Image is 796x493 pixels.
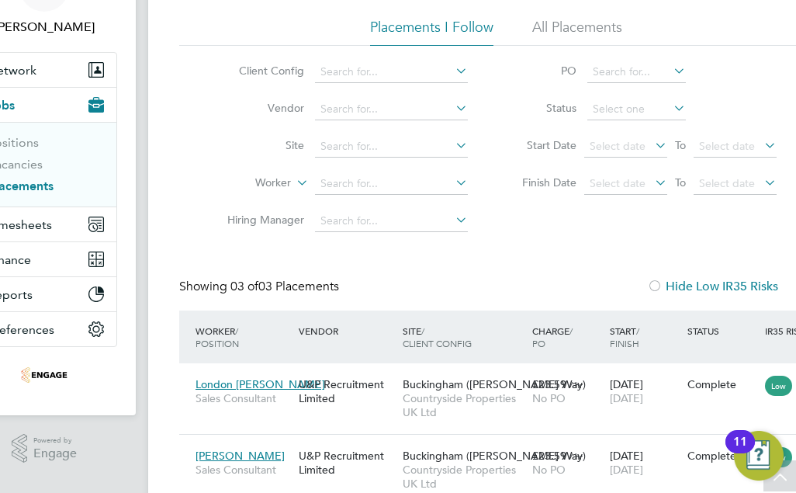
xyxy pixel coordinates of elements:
[765,447,792,467] span: Low
[196,449,285,463] span: [PERSON_NAME]
[687,449,757,463] div: Complete
[33,447,77,460] span: Engage
[733,442,747,462] div: 11
[196,391,291,405] span: Sales Consultant
[610,325,639,349] span: / Finish
[532,18,622,46] li: All Placements
[670,172,690,193] span: To
[192,317,295,357] div: Worker
[295,370,398,413] div: U&P Recruitment Limited
[196,463,291,477] span: Sales Consultant
[569,379,583,391] span: / hr
[315,99,468,120] input: Search for...
[315,61,468,83] input: Search for...
[587,99,686,120] input: Select one
[215,213,304,227] label: Hiring Manager
[532,377,566,391] span: £23.59
[196,377,325,391] span: London [PERSON_NAME]
[590,176,645,190] span: Select date
[765,376,792,396] span: Low
[12,434,78,463] a: Powered byEngage
[179,279,342,295] div: Showing
[532,463,566,477] span: No PO
[507,138,576,152] label: Start Date
[507,64,576,78] label: PO
[196,325,239,349] span: / Position
[403,391,524,419] span: Countryside Properties UK Ltd
[606,370,684,413] div: [DATE]
[215,101,304,115] label: Vendor
[403,377,586,391] span: Buckingham ([PERSON_NAME] Way)
[610,391,643,405] span: [DATE]
[532,449,566,463] span: £23.59
[699,139,755,153] span: Select date
[295,317,398,345] div: Vendor
[370,18,493,46] li: Placements I Follow
[684,317,761,345] div: Status
[590,139,645,153] span: Select date
[606,441,684,484] div: [DATE]
[606,317,684,357] div: Start
[403,325,472,349] span: / Client Config
[587,61,686,83] input: Search for...
[532,391,566,405] span: No PO
[403,463,524,491] span: Countryside Properties UK Ltd
[403,449,586,463] span: Buckingham ([PERSON_NAME] Way)
[202,175,291,191] label: Worker
[399,317,528,357] div: Site
[21,363,67,387] img: uandp-logo-retina.png
[33,434,77,447] span: Powered by
[315,210,468,232] input: Search for...
[647,279,778,294] label: Hide Low IR35 Risks
[610,463,643,477] span: [DATE]
[699,176,755,190] span: Select date
[215,64,304,78] label: Client Config
[569,450,583,462] span: / hr
[687,377,757,391] div: Complete
[215,138,304,152] label: Site
[230,279,339,294] span: 03 Placements
[532,325,573,349] span: / PO
[670,135,690,155] span: To
[230,279,258,294] span: 03 of
[295,441,398,484] div: U&P Recruitment Limited
[528,317,606,357] div: Charge
[315,173,468,195] input: Search for...
[507,175,576,189] label: Finish Date
[315,136,468,158] input: Search for...
[734,431,784,481] button: Open Resource Center, 11 new notifications
[507,101,576,115] label: Status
